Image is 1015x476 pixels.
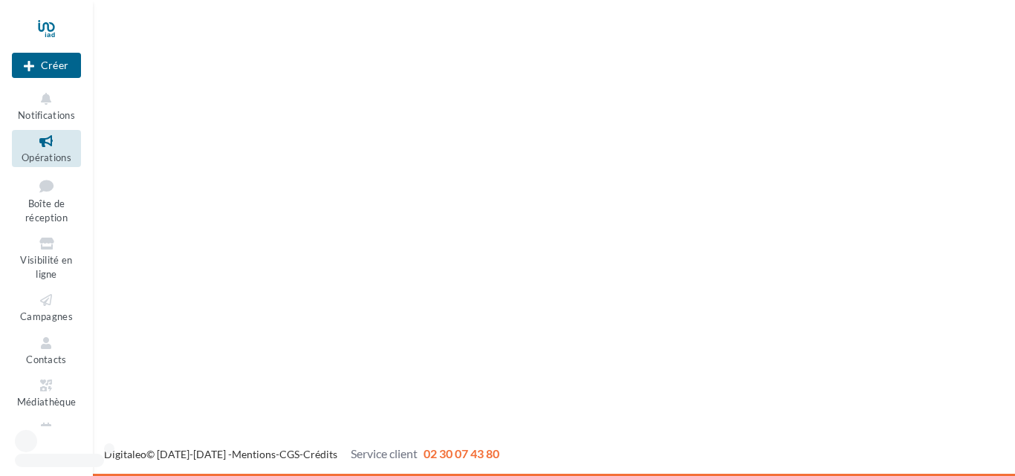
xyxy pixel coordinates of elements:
[26,353,67,365] span: Contacts
[279,448,299,460] a: CGS
[12,88,81,124] button: Notifications
[424,446,499,460] span: 02 30 07 43 80
[20,310,73,322] span: Campagnes
[12,130,81,166] a: Opérations
[20,254,72,280] span: Visibilité en ligne
[12,332,81,368] a: Contacts
[12,289,81,325] a: Campagnes
[104,448,146,460] a: Digitaleo
[104,448,499,460] span: © [DATE]-[DATE] - - -
[303,448,337,460] a: Crédits
[12,53,81,78] div: Nouvelle campagne
[12,173,81,227] a: Boîte de réception
[232,448,276,460] a: Mentions
[12,232,81,283] a: Visibilité en ligne
[25,198,68,224] span: Boîte de réception
[12,417,81,454] a: Calendrier
[17,396,77,408] span: Médiathèque
[22,151,71,163] span: Opérations
[351,446,418,460] span: Service client
[12,374,81,411] a: Médiathèque
[12,53,81,78] button: Créer
[18,109,75,121] span: Notifications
